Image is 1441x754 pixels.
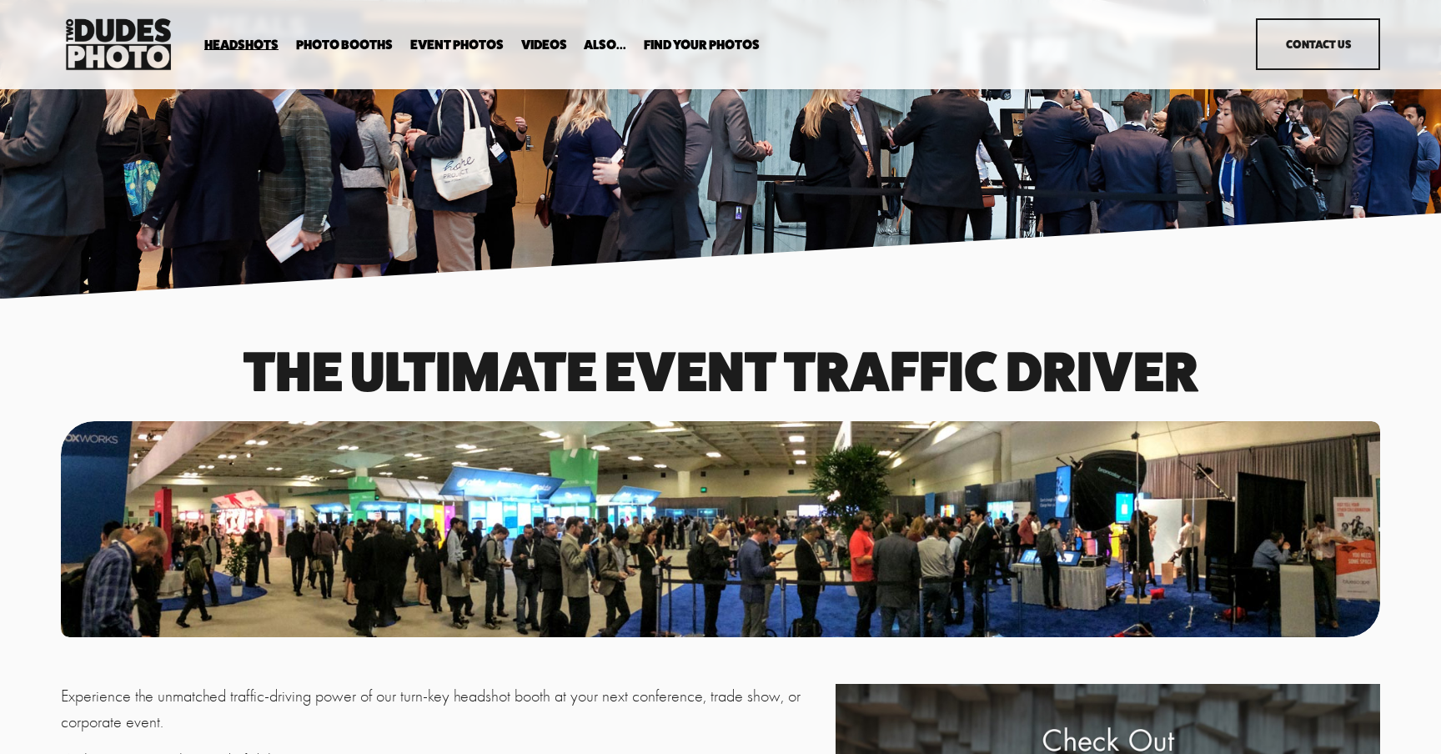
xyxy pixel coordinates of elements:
span: Photo Booths [296,38,393,52]
p: Experience the unmatched traffic-driving power of our turn-key headshot booth at your next confer... [61,684,827,734]
span: Headshots [204,38,279,52]
a: folder dropdown [296,37,393,53]
a: folder dropdown [644,37,760,53]
span: Also... [584,38,626,52]
img: Two Dudes Photo | Headshots, Portraits &amp; Photo Booths [61,14,176,74]
a: folder dropdown [584,37,626,53]
a: Event Photos [410,37,504,53]
span: Find Your Photos [644,38,760,52]
a: folder dropdown [204,37,279,53]
h1: The Ultimate event traffic driver [61,346,1381,397]
a: Videos [521,37,567,53]
a: Contact Us [1256,18,1380,70]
